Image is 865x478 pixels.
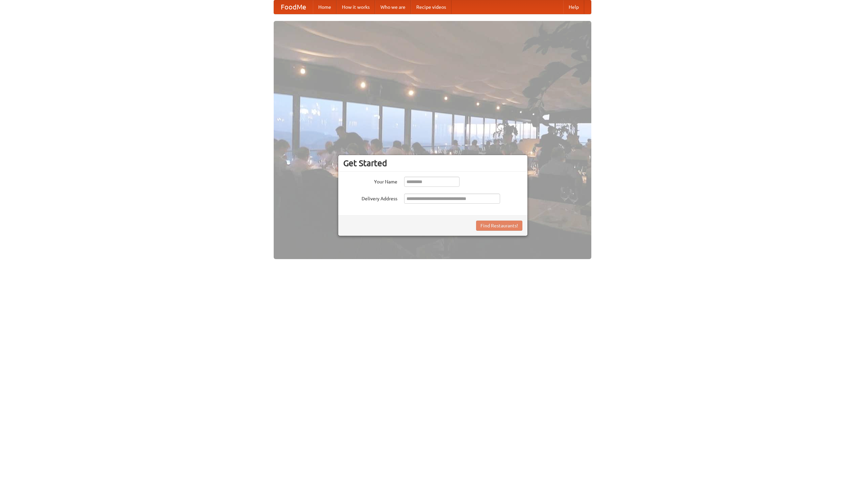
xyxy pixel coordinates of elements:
label: Your Name [343,177,397,185]
a: Help [563,0,584,14]
label: Delivery Address [343,194,397,202]
a: Who we are [375,0,411,14]
a: Recipe videos [411,0,451,14]
a: FoodMe [274,0,313,14]
a: How it works [337,0,375,14]
button: Find Restaurants! [476,221,522,231]
h3: Get Started [343,158,522,168]
a: Home [313,0,337,14]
